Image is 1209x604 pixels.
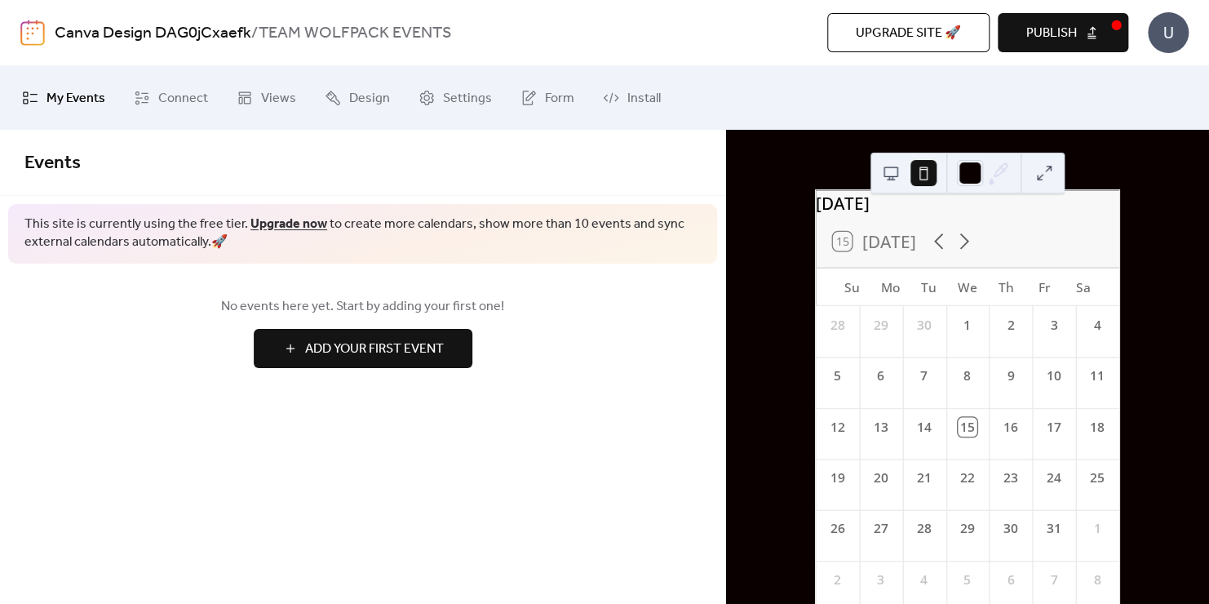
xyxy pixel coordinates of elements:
button: Upgrade site 🚀 [827,13,990,52]
span: Install [627,86,661,112]
div: 4 [1088,316,1107,335]
span: Events [24,145,81,181]
div: 6 [1001,571,1020,589]
div: Th [987,268,1025,306]
b: / [251,18,259,49]
a: Add Your First Event [24,329,701,368]
span: Views [261,86,296,112]
div: We [948,268,986,306]
div: 29 [871,316,890,335]
div: Su [833,268,871,306]
span: Form [545,86,574,112]
div: 15 [958,418,976,437]
button: Publish [998,13,1128,52]
a: My Events [10,73,117,123]
div: 8 [958,366,976,385]
span: Add Your First Event [305,340,444,359]
div: 11 [1088,366,1107,385]
span: Design [349,86,390,112]
div: 30 [914,316,933,335]
div: 29 [958,519,976,538]
div: 10 [1045,366,1064,385]
div: 7 [914,366,933,385]
div: 17 [1045,418,1064,437]
div: 3 [1045,316,1064,335]
span: Connect [158,86,208,112]
a: Views [224,73,308,123]
a: Canva Design DAG0jCxaefk [55,18,251,49]
div: U [1148,12,1189,53]
div: 13 [871,418,890,437]
div: 2 [1001,316,1020,335]
div: 19 [828,469,847,487]
a: Design [312,73,402,123]
span: My Events [46,86,105,112]
a: Connect [122,73,220,123]
a: Settings [406,73,504,123]
div: 21 [914,469,933,487]
div: 1 [1088,519,1107,538]
div: 9 [1001,366,1020,385]
span: No events here yet. Start by adding your first one! [24,297,701,317]
div: Fr [1025,268,1064,306]
span: Publish [1026,24,1077,43]
div: 26 [828,519,847,538]
div: 22 [958,469,976,487]
div: 24 [1045,469,1064,487]
a: Install [591,73,673,123]
div: 31 [1045,519,1064,538]
button: Add Your First Event [254,329,472,368]
div: 5 [958,571,976,589]
div: [DATE] [816,190,1119,215]
div: 30 [1001,519,1020,538]
span: Upgrade site 🚀 [856,24,961,43]
div: Mo [871,268,910,306]
div: 6 [871,366,890,385]
div: 8 [1088,571,1107,589]
span: This site is currently using the free tier. to create more calendars, show more than 10 events an... [24,215,701,252]
div: 16 [1001,418,1020,437]
img: logo [20,20,45,46]
span: Settings [443,86,492,112]
div: 28 [914,519,933,538]
div: 3 [871,571,890,589]
div: 2 [828,571,847,589]
div: Sa [1064,268,1102,306]
div: 1 [958,316,976,335]
div: 5 [828,366,847,385]
div: 7 [1045,571,1064,589]
div: 25 [1088,469,1107,487]
a: Form [508,73,587,123]
div: 23 [1001,469,1020,487]
div: 27 [871,519,890,538]
div: 20 [871,469,890,487]
div: 18 [1088,418,1107,437]
div: 4 [914,571,933,589]
div: Tu [910,268,948,306]
div: 12 [828,418,847,437]
div: 28 [828,316,847,335]
a: Upgrade now [250,211,327,237]
b: TEAM WOLFPACK EVENTS [259,18,452,49]
div: 14 [914,418,933,437]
